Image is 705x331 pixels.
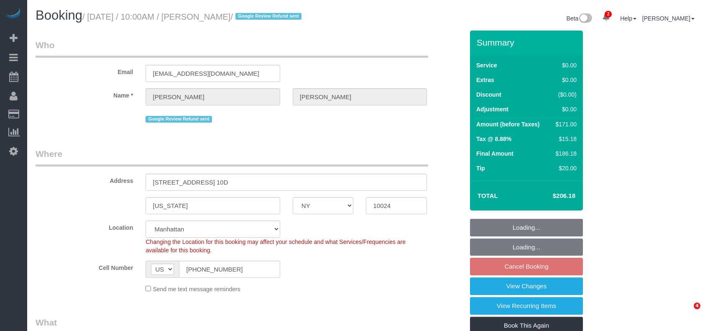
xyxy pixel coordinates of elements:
[552,76,577,84] div: $0.00
[476,120,539,128] label: Amount (before Taxes)
[146,65,280,82] input: Email
[552,135,577,143] div: $15.18
[146,197,280,214] input: City
[642,15,695,22] a: [PERSON_NAME]
[598,8,614,27] a: 2
[146,88,280,105] input: First Name
[552,164,577,172] div: $20.00
[478,192,498,199] strong: Total
[552,149,577,158] div: $186.18
[293,88,427,105] input: Last Name
[179,261,280,278] input: Cell Number
[476,90,501,99] label: Discount
[29,88,139,100] label: Name *
[677,303,697,323] iframe: Intercom live chat
[578,13,592,24] img: New interface
[528,192,575,200] h4: $206.18
[694,303,700,309] span: 4
[29,261,139,272] label: Cell Number
[29,221,139,232] label: Location
[5,8,22,20] img: Automaid Logo
[476,61,497,69] label: Service
[146,116,212,123] span: Google Review Refund sent
[477,38,579,47] h3: Summary
[36,8,82,23] span: Booking
[476,149,513,158] label: Final Amount
[366,197,427,214] input: Zip Code
[552,105,577,113] div: $0.00
[153,286,240,293] span: Send me text message reminders
[235,13,302,20] span: Google Review Refund sent
[230,12,304,21] span: /
[552,90,577,99] div: ($0.00)
[36,39,428,58] legend: Who
[476,105,508,113] label: Adjustment
[470,297,583,315] a: View Recurring Items
[552,120,577,128] div: $171.00
[82,12,304,21] small: / [DATE] / 10:00AM / [PERSON_NAME]
[470,277,583,295] a: View Changes
[476,76,494,84] label: Extras
[476,164,485,172] label: Tip
[146,239,406,254] span: Changing the Location for this booking may affect your schedule and what Services/Frequencies are...
[567,15,593,22] a: Beta
[605,11,612,18] span: 2
[476,135,511,143] label: Tax @ 8.88%
[620,15,636,22] a: Help
[29,174,139,185] label: Address
[36,148,428,167] legend: Where
[552,61,577,69] div: $0.00
[29,65,139,76] label: Email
